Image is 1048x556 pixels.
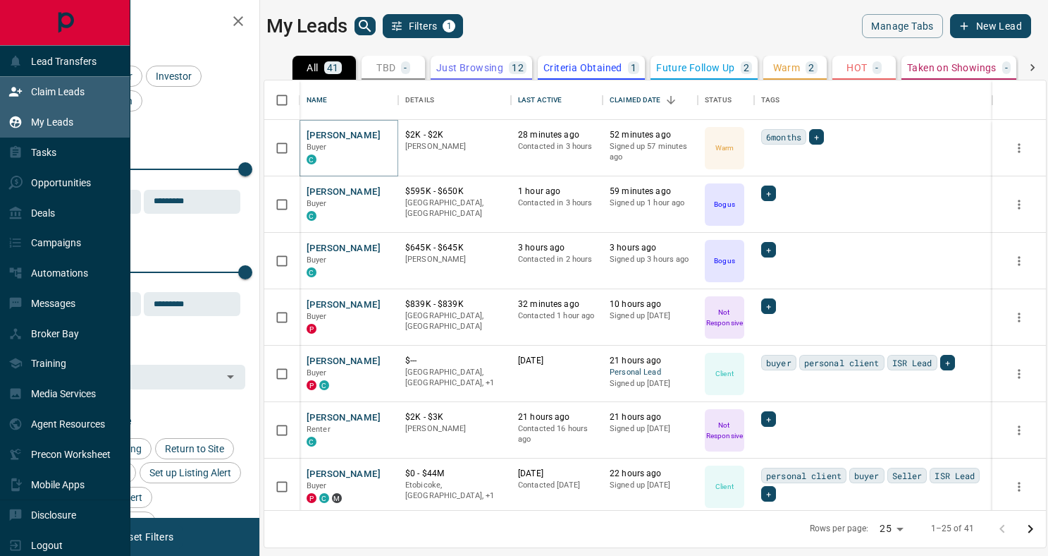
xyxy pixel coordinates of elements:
[307,324,316,334] div: property.ca
[610,129,691,141] p: 52 minutes ago
[307,129,381,143] button: [PERSON_NAME]
[146,66,202,87] div: Investor
[398,80,511,120] div: Details
[610,198,691,209] p: Signed up 1 hour ago
[518,198,596,209] p: Contacted in 3 hours
[1009,420,1030,441] button: more
[610,367,691,379] span: Personal Lead
[518,298,596,310] p: 32 minutes ago
[766,412,771,426] span: +
[307,211,316,221] div: condos.ca
[518,468,596,480] p: [DATE]
[518,310,596,322] p: Contacted 1 hour ago
[160,443,229,454] span: Return to Site
[266,15,347,37] h1: My Leads
[307,493,316,503] div: property.ca
[543,63,622,73] p: Criteria Obtained
[307,468,381,481] button: [PERSON_NAME]
[766,299,771,313] span: +
[603,80,698,120] div: Claimed Date
[854,469,880,483] span: buyer
[307,80,328,120] div: Name
[804,356,880,370] span: personal client
[808,63,814,73] p: 2
[610,480,691,491] p: Signed up [DATE]
[950,14,1031,38] button: New Lead
[307,63,318,73] p: All
[512,63,524,73] p: 12
[744,63,749,73] p: 2
[874,519,908,539] div: 25
[307,411,381,425] button: [PERSON_NAME]
[773,63,801,73] p: Warm
[715,368,734,379] p: Client
[405,186,504,198] p: $595K - $650K
[405,480,504,502] p: King
[875,63,878,73] p: -
[931,523,974,535] p: 1–25 of 41
[144,467,236,478] span: Set up Listing Alert
[45,14,245,31] h2: Filters
[761,242,776,258] div: +
[661,90,681,110] button: Sort
[511,80,603,120] div: Last Active
[327,63,339,73] p: 41
[405,198,504,219] p: [GEOGRAPHIC_DATA], [GEOGRAPHIC_DATA]
[405,355,504,367] p: $---
[404,63,407,73] p: -
[766,469,842,483] span: personal client
[610,468,691,480] p: 22 hours ago
[814,130,819,144] span: +
[698,80,754,120] div: Status
[155,438,234,459] div: Return to Site
[766,356,791,370] span: buyer
[405,242,504,254] p: $645K - $645K
[862,14,942,38] button: Manage Tabs
[754,80,992,120] div: Tags
[610,378,691,389] p: Signed up [DATE]
[307,380,316,390] div: property.ca
[307,143,327,152] span: Buyer
[706,307,743,328] p: Not Responsive
[518,141,596,152] p: Contacted in 3 hours
[307,242,381,255] button: [PERSON_NAME]
[761,298,776,314] div: +
[766,186,771,200] span: +
[355,17,376,35] button: search button
[610,141,691,163] p: Signed up 57 minutes ago
[610,423,691,435] p: Signed up [DATE]
[319,493,329,503] div: condos.ca
[307,437,316,447] div: condos.ca
[610,254,691,265] p: Signed up 3 hours ago
[107,525,183,549] button: Reset Filters
[935,469,975,483] span: ISR Lead
[907,63,997,73] p: Taken on Showings
[307,199,327,208] span: Buyer
[1016,515,1044,543] button: Go to next page
[307,255,327,265] span: Buyer
[307,425,331,434] span: Renter
[610,310,691,322] p: Signed up [DATE]
[518,355,596,367] p: [DATE]
[518,480,596,491] p: Contacted [DATE]
[714,255,734,266] p: Bogus
[319,380,329,390] div: condos.ca
[221,367,240,387] button: Open
[1009,476,1030,497] button: more
[810,523,869,535] p: Rows per page:
[405,367,504,389] p: Milton
[307,312,327,321] span: Buyer
[518,80,562,120] div: Last Active
[307,155,316,164] div: condos.ca
[656,63,734,73] p: Future Follow Up
[715,143,734,153] p: Warm
[518,423,596,445] p: Contacted 16 hours ago
[714,199,734,210] p: Bogus
[761,411,776,427] div: +
[307,267,316,277] div: condos.ca
[307,298,381,312] button: [PERSON_NAME]
[761,186,776,201] div: +
[705,80,732,120] div: Status
[610,411,691,423] p: 21 hours ago
[405,80,434,120] div: Details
